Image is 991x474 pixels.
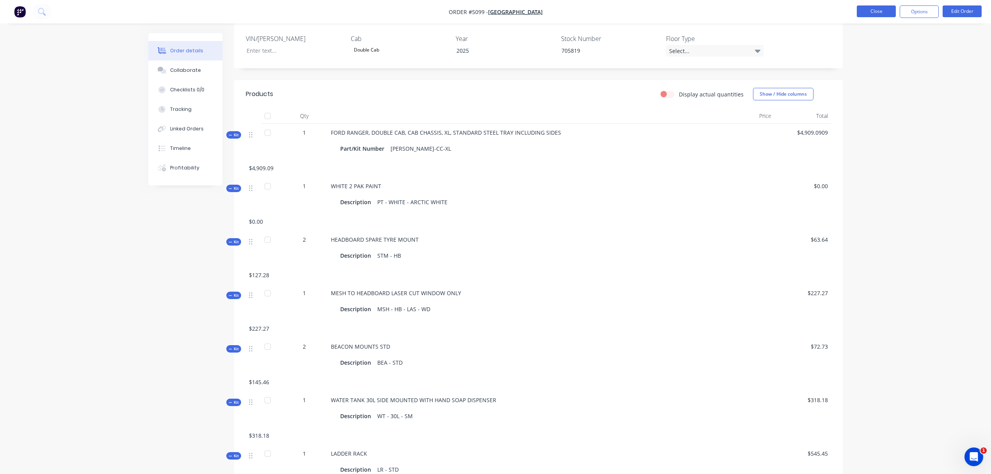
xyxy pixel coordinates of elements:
span: Kit [229,239,239,245]
span: $318.18 [778,396,828,404]
label: Display actual quantities [679,90,744,98]
div: Kit [226,399,241,406]
div: Qty [281,108,328,124]
span: $545.45 [778,449,828,458]
button: Linked Orders [148,119,222,139]
div: Linked Orders [170,125,204,132]
span: 1 [303,449,306,458]
span: 1 [303,396,306,404]
span: Kit [229,399,239,405]
label: Year [456,34,553,43]
div: 705819 [555,45,653,56]
img: Factory [14,6,26,18]
div: Description [340,410,374,422]
span: BEACON MOUNTS STD [331,343,390,350]
div: Description [340,196,374,208]
div: Description [340,303,374,315]
span: WHITE 2 PAK PAINT [331,182,381,190]
div: Products [246,89,273,99]
span: 2 [303,342,306,351]
span: $318.18 [249,431,258,440]
div: Kit [226,345,241,353]
div: MSH - HB - LAS - WD [374,303,433,315]
span: Kit [229,346,239,352]
div: Timeline [170,145,191,152]
span: WATER TANK 30L SIDE MOUNTED WITH HAND SOAP DISPENSER [331,396,496,404]
span: $227.27 [249,324,258,333]
div: Double Cab [351,45,382,55]
button: Profitability [148,158,222,178]
div: Profitability [170,164,199,171]
iframe: Intercom live chat [964,447,983,466]
label: Cab [351,34,448,43]
button: Order details [148,41,222,61]
div: Tracking [170,106,192,113]
a: [GEOGRAPHIC_DATA] [488,8,543,16]
span: $63.64 [778,235,828,244]
span: FORD RANGER, DOUBLE CAB, CAB CHASSIS, XL, STANDARD STEEL TRAY INCLUDING SIDES [331,129,561,136]
div: Select... [666,45,764,57]
span: HEADBOARD SPARE TYRE MOUNT [331,236,419,243]
div: BEA - STD [374,357,406,368]
span: 1 [303,182,306,190]
button: Collaborate [148,61,222,80]
span: Order #5099 - [449,8,488,16]
div: Kit [226,292,241,299]
div: WT - 30L - SM [374,410,416,422]
div: 2025 [450,45,548,56]
span: $0.00 [778,182,828,190]
span: $127.28 [249,271,258,279]
button: Edit Order [943,5,982,17]
span: LADDER RACK [331,450,367,457]
div: Kit [226,238,241,246]
label: Stock Number [561,34,659,43]
div: Kit [226,131,241,139]
button: Close [857,5,896,17]
div: Price [718,108,774,124]
div: Kit [226,185,241,192]
div: STM - HB [374,250,404,261]
div: Description [340,357,374,368]
span: MESH TO HEADBOARD LASER CUT WINDOW ONLY [331,289,461,297]
label: VIN/[PERSON_NAME] [246,34,343,43]
span: 2 [303,235,306,244]
div: Collaborate [170,67,201,74]
div: Order details [170,47,203,54]
button: Tracking [148,100,222,119]
div: PT - WHITE - ARCTIC WHITE [374,196,451,208]
span: Kit [229,132,239,138]
button: Show / Hide columns [753,88,813,100]
label: Floor Type [666,34,764,43]
div: Part/Kit Number [340,143,387,154]
span: $0.00 [249,217,258,226]
span: $227.27 [778,289,828,297]
span: 1 [303,128,306,137]
span: Kit [229,453,239,459]
button: Checklists 0/0 [148,80,222,100]
span: Kit [229,292,239,298]
span: 1 [980,447,987,454]
span: Kit [229,185,239,191]
div: Description [340,250,374,261]
span: 1 [303,289,306,297]
div: [PERSON_NAME]-CC-XL [387,143,454,154]
span: $4,909.0909 [778,128,828,137]
span: $72.73 [778,342,828,351]
button: Options [900,5,939,18]
span: $145.46 [249,378,258,386]
div: Total [774,108,831,124]
button: Timeline [148,139,222,158]
div: Kit [226,452,241,460]
span: $4,909.09 [249,164,258,172]
div: Checklists 0/0 [170,86,204,93]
